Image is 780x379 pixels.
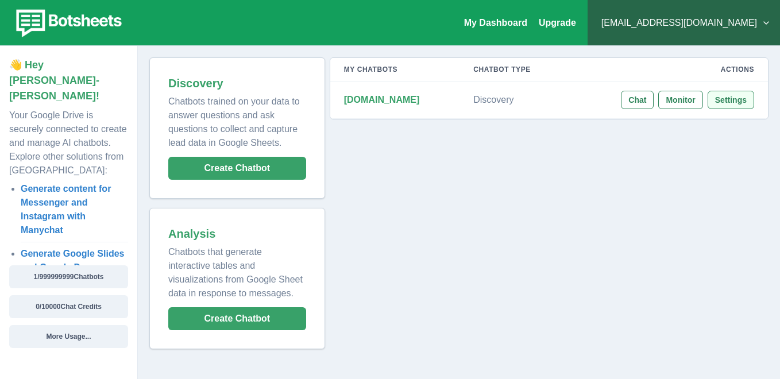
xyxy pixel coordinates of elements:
th: My Chatbots [330,58,460,82]
button: Settings [708,91,754,109]
a: Generate content for Messenger and Instagram with Manychat [21,184,111,235]
p: Chatbots trained on your data to answer questions and ask questions to collect and capture lead d... [168,90,306,150]
p: Your Google Drive is securely connected to create and manage AI chatbots. Explore other solutions... [9,104,128,177]
p: Discovery [473,94,552,106]
th: Actions [566,58,768,82]
button: [EMAIL_ADDRESS][DOMAIN_NAME] [597,11,771,34]
button: Monitor [658,91,702,109]
img: botsheets-logo.png [9,7,125,39]
h2: Discovery [168,76,306,90]
button: 1/999999999Chatbots [9,265,128,288]
button: More Usage... [9,325,128,348]
h2: Analysis [168,227,306,241]
p: 👋 Hey [PERSON_NAME]-[PERSON_NAME]! [9,57,128,104]
a: Upgrade [539,18,576,28]
strong: [DOMAIN_NAME] [344,95,420,105]
button: 0/10000Chat Credits [9,295,128,318]
button: Create Chatbot [168,307,306,330]
p: Chatbots that generate interactive tables and visualizations from Google Sheet data in response t... [168,241,306,300]
th: Chatbot Type [459,58,566,82]
a: Generate Google Slides and Google Docs [21,249,125,272]
button: Chat [621,91,654,109]
a: My Dashboard [464,18,527,28]
button: Create Chatbot [168,157,306,180]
